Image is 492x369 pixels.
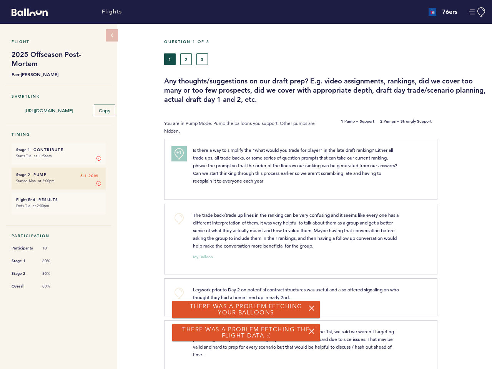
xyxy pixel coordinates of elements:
[42,246,65,251] span: 10
[94,105,115,116] button: Copy
[12,8,48,16] svg: Balloon
[16,147,101,152] h6: - Contribute
[16,178,55,183] time: Started Mon. at 2:00pm
[6,8,48,16] a: Balloon
[102,8,122,16] a: Flights
[16,147,30,152] small: Stage 1
[164,76,486,104] h3: Any thoughts/suggestions on our draft prep? E.g. video assignments, rankings, did we cover too ma...
[164,53,176,65] button: 1
[196,53,208,65] button: 3
[12,257,35,265] span: Stage 1
[469,7,486,17] button: Manage Account
[12,94,106,99] h5: Shortlink
[164,120,322,135] p: You are in Pump Mode. Pump the balloons you support. Other pumps are hidden.
[193,328,395,357] span: On draft day when we explored trading back into the end of the 1st, we said we weren't targeting ...
[12,50,106,68] h1: 2025 Offseason Post-Mortem
[164,39,486,44] h5: Question 1 of 3
[12,233,106,238] h5: Participation
[80,172,98,180] span: 5H 20M
[42,258,65,264] span: 60%
[16,203,49,208] time: Ends Tue. at 2:00pm
[171,146,187,161] button: +1
[12,70,106,78] b: Fan-[PERSON_NAME]
[16,197,101,202] h6: - Results
[176,149,182,156] span: +1
[193,255,213,259] small: My Balloon
[12,283,35,290] span: Overall
[442,7,457,17] h4: 76ers
[180,53,192,65] button: 2
[99,107,110,113] span: Copy
[42,271,65,276] span: 50%
[193,212,400,249] span: The trade back/trade up lines in the ranking can be very confusing and it seems like every one ha...
[341,120,374,135] b: 1 Pump = Support
[172,301,320,318] div: There was a problem fetching your balloons
[12,132,106,137] h5: Timing
[16,197,35,202] small: Flight End
[16,153,52,158] time: Starts Tue. at 11:56am
[193,286,400,300] span: Legwork prior to Day 2 on potential contract structures was useful and also offered signaling on ...
[380,120,432,135] b: 2 Pumps = Strongly Support
[16,172,30,177] small: Stage 2
[12,244,35,252] span: Participants
[42,284,65,289] span: 80%
[12,270,35,278] span: Stage 2
[12,39,106,44] h5: Flight
[172,324,320,341] div: There was a problem fetching the flight data :(
[16,172,101,177] h6: - Pump
[193,147,398,184] span: Is there a way to simplify the "what would you trade for player" in the late draft ranking? Eithe...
